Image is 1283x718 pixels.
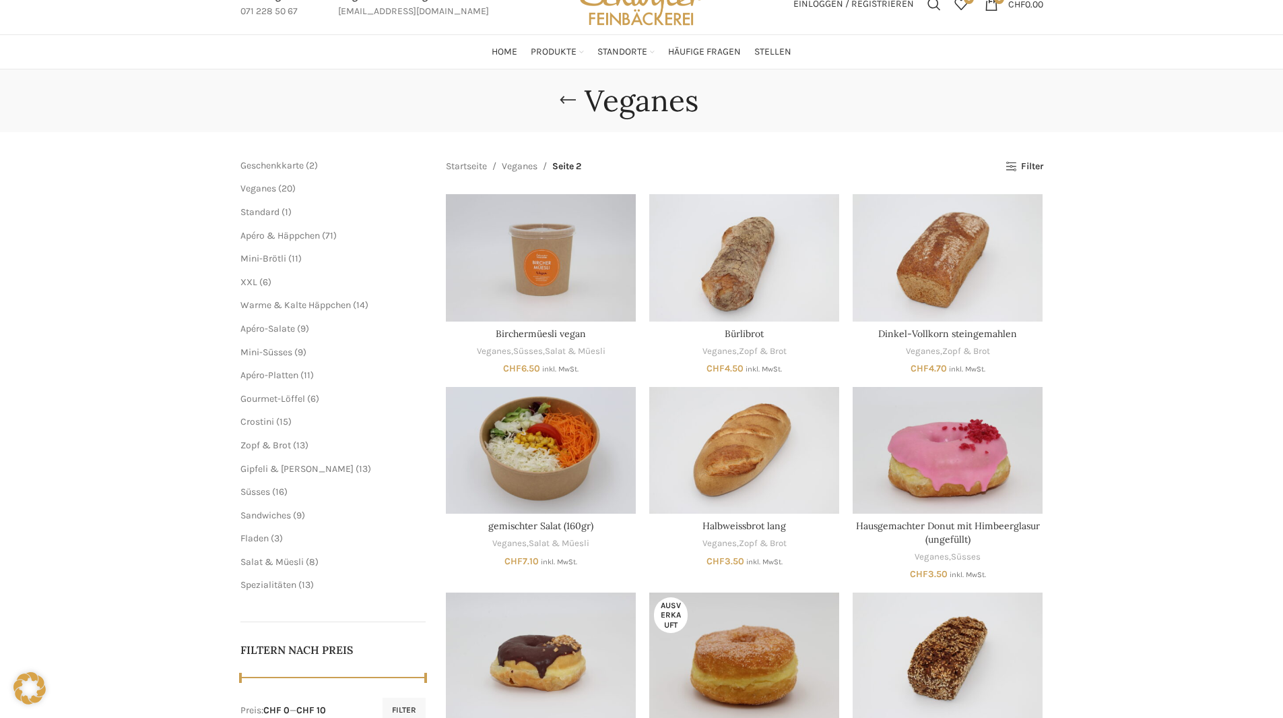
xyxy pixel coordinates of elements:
span: 13 [359,463,368,475]
a: Veganes [702,537,737,550]
div: , [649,345,839,358]
a: Süsses [240,486,270,498]
span: CHF [503,363,521,374]
span: CHF 0 [263,705,290,716]
span: Häufige Fragen [668,46,741,59]
a: Zopf & Brot [942,345,990,358]
a: Home [492,38,517,65]
span: Standorte [597,46,647,59]
span: Mini-Süsses [240,347,292,358]
a: Veganes [492,537,527,550]
span: CHF [706,363,725,374]
a: Produkte [531,38,584,65]
a: Birchermüesli vegan [446,194,636,321]
div: , [649,537,839,550]
span: 2 [309,160,315,171]
a: Süsses [513,345,543,358]
small: inkl. MwSt. [949,365,985,373]
span: 1 [285,206,288,218]
a: Crostini [240,416,274,427]
span: 9 [300,323,306,334]
a: Bürlibrot [725,328,764,340]
a: Veganes [915,551,949,564]
a: Stellen [754,38,791,65]
span: 13 [296,440,305,451]
a: Veganes [906,345,940,358]
a: Apéro-Salate [240,323,295,334]
a: Spezialitäten [240,579,296,591]
a: Bürlibrot [649,194,839,321]
a: Salat & Müesli [240,556,304,568]
a: Dinkel-Vollkorn steingemahlen [853,194,1043,321]
a: Go back [551,87,585,114]
span: 9 [296,510,302,521]
a: Häufige Fragen [668,38,741,65]
div: Preis: — [240,704,326,717]
a: Standard [240,206,279,218]
a: Salat & Müesli [545,345,605,358]
small: inkl. MwSt. [950,570,986,579]
span: CHF [706,556,725,567]
span: CHF [911,363,929,374]
a: Veganes [240,183,276,194]
small: inkl. MwSt. [746,365,782,373]
span: 8 [309,556,315,568]
a: Standorte [597,38,655,65]
span: CHF 10 [296,705,326,716]
nav: Breadcrumb [446,159,581,174]
a: Apéro-Platten [240,369,298,381]
span: CHF [910,568,928,580]
a: Startseite [446,159,487,174]
a: Gipfeli & [PERSON_NAME] [240,463,354,475]
span: 15 [279,416,288,427]
span: Produkte [531,46,577,59]
small: inkl. MwSt. [746,558,783,566]
a: Halbweissbrot lang [649,387,839,514]
div: , , [446,345,636,358]
span: Gourmet-Löffel [240,393,305,405]
a: gemischter Salat (160gr) [446,387,636,514]
span: 16 [275,486,284,498]
h5: Filtern nach Preis [240,642,426,657]
span: 13 [302,579,310,591]
span: Home [492,46,517,59]
a: gemischter Salat (160gr) [488,520,593,532]
a: Zopf & Brot [240,440,291,451]
a: Geschenkkarte [240,160,304,171]
span: Mini-Brötli [240,253,286,264]
a: Birchermüesli vegan [496,328,586,340]
a: Fladen [240,533,269,544]
h1: Veganes [585,83,698,119]
a: XXL [240,276,257,288]
a: Filter [1006,161,1043,173]
span: 9 [298,347,303,358]
div: , [446,537,636,550]
a: Veganes [477,345,511,358]
bdi: 4.70 [911,363,947,374]
span: Warme & Kalte Häppchen [240,299,351,311]
span: 20 [282,183,292,194]
a: Süsses [951,551,981,564]
small: inkl. MwSt. [541,558,577,566]
span: Sandwiches [240,510,291,521]
a: Veganes [502,159,537,174]
a: Salat & Müesli [529,537,589,550]
span: Stellen [754,46,791,59]
a: Veganes [702,345,737,358]
span: 71 [325,230,333,241]
small: inkl. MwSt. [542,365,579,373]
div: Main navigation [234,38,1050,65]
bdi: 3.50 [910,568,948,580]
div: , [853,345,1043,358]
a: Zopf & Brot [739,345,787,358]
